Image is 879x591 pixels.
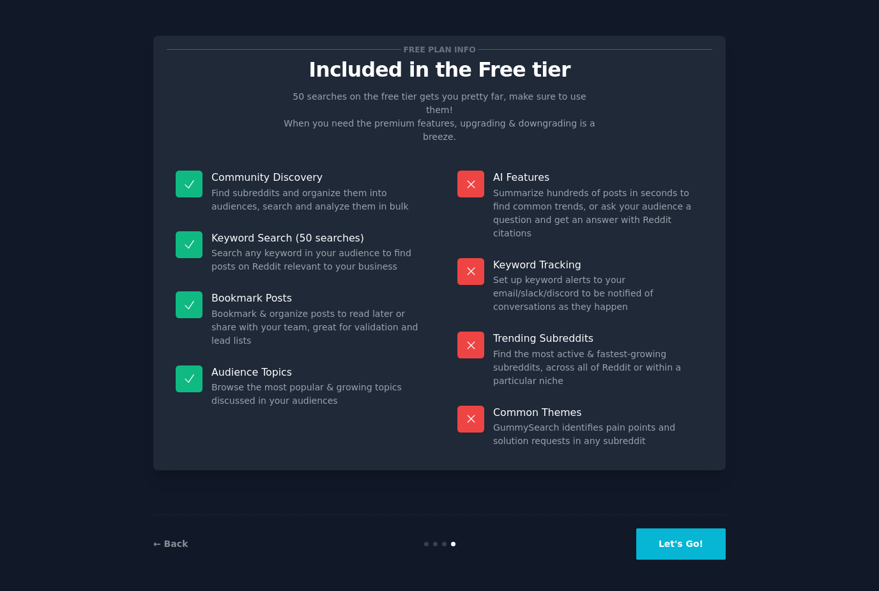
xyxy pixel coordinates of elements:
a: ← Back [153,539,188,549]
dd: Browse the most popular & growing topics discussed in your audiences [211,381,422,408]
dd: GummySearch identifies pain points and solution requests in any subreddit [493,421,703,448]
p: Bookmark Posts [211,291,422,305]
p: AI Features [493,171,703,184]
p: Common Themes [493,406,703,419]
p: Keyword Search (50 searches) [211,231,422,245]
p: Included in the Free tier [167,59,712,81]
dd: Summarize hundreds of posts in seconds to find common trends, or ask your audience a question and... [493,187,703,240]
button: Let's Go! [636,528,726,560]
p: 50 searches on the free tier gets you pretty far, make sure to use them! When you need the premiu... [279,90,600,144]
dd: Set up keyword alerts to your email/slack/discord to be notified of conversations as they happen [493,273,703,314]
p: Audience Topics [211,365,422,379]
dd: Find subreddits and organize them into audiences, search and analyze them in bulk [211,187,422,213]
dd: Bookmark & organize posts to read later or share with your team, great for validation and lead lists [211,307,422,348]
dd: Find the most active & fastest-growing subreddits, across all of Reddit or within a particular niche [493,348,703,388]
span: Free plan info [401,43,478,56]
p: Trending Subreddits [493,332,703,345]
p: Community Discovery [211,171,422,184]
p: Keyword Tracking [493,258,703,272]
dd: Search any keyword in your audience to find posts on Reddit relevant to your business [211,247,422,273]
